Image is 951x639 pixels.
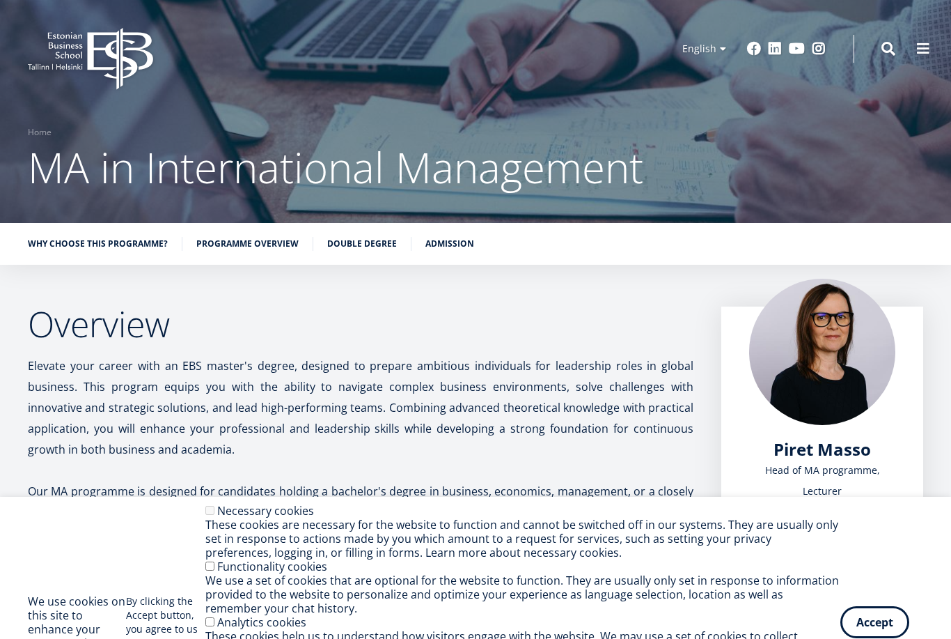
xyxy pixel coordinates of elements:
label: Functionality cookies [217,559,327,574]
a: Youtube [789,42,805,56]
button: Accept [840,606,909,638]
a: Admission [425,237,474,251]
a: Instagram [812,42,826,56]
span: MA in International Management [28,139,643,196]
a: Piret Masso [773,439,871,460]
a: Home [28,125,52,139]
a: Programme overview [196,237,299,251]
label: Analytics cookies [217,615,306,630]
span: Elevate your career with an EBS master's degree, designed to prepare ambitious individuals for le... [28,358,693,457]
span: Piret Masso [773,438,871,461]
p: Our MA programme is designed for candidates holding a bachelor's degree in business, economics, m... [28,481,693,523]
div: These cookies are necessary for the website to function and cannot be switched off in our systems... [205,518,840,560]
div: We use a set of cookies that are optional for the website to function. They are usually only set ... [205,573,840,615]
h2: Overview [28,307,693,341]
label: Necessary cookies [217,503,314,518]
a: Double Degree [327,237,397,251]
a: Why choose this programme? [28,237,168,251]
img: Piret Masso [749,279,895,425]
a: Facebook [747,42,761,56]
div: Head of MA programme, Lecturer [749,460,895,502]
a: Linkedin [768,42,782,56]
